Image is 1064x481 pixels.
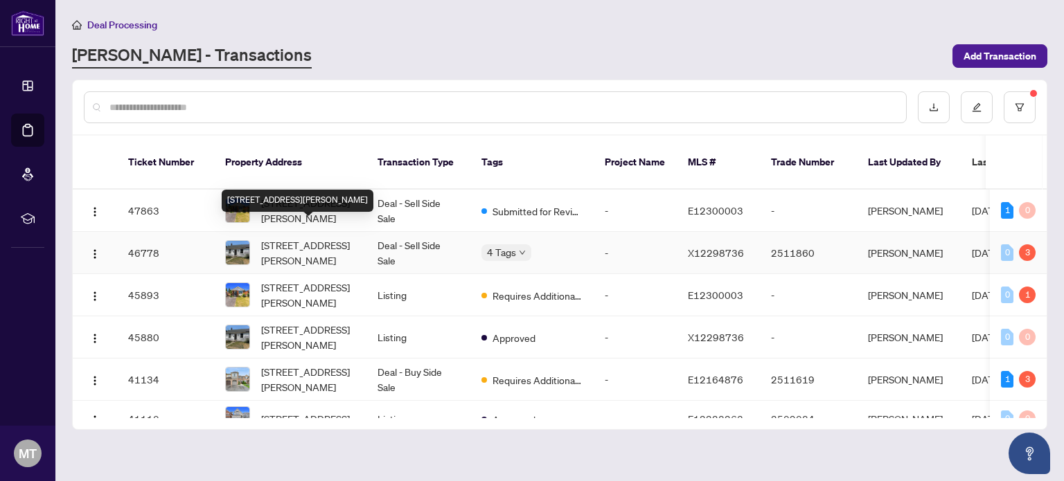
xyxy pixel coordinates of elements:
div: 0 [1019,329,1036,345]
td: Deal - Sell Side Sale [366,190,470,232]
div: 3 [1019,371,1036,388]
span: 4 Tags [487,244,516,260]
button: Logo [84,199,106,221]
td: 2509084 [760,401,857,437]
td: [PERSON_NAME] [857,274,961,316]
button: filter [1004,91,1036,123]
td: [PERSON_NAME] [857,190,961,232]
span: Requires Additional Docs [493,288,583,303]
span: down [519,249,526,256]
td: - [594,316,677,359]
span: E12300003 [688,204,743,217]
th: Ticket Number [117,136,214,190]
td: 41110 [117,401,214,437]
td: Listing [366,401,470,437]
td: - [760,316,857,359]
span: [STREET_ADDRESS][PERSON_NAME] [261,237,355,268]
div: 0 [1001,410,1013,427]
img: thumbnail-img [226,407,249,430]
div: 3 [1019,244,1036,261]
div: 0 [1001,287,1013,303]
td: - [760,190,857,232]
span: E12164876 [688,373,743,385]
td: Listing [366,274,470,316]
th: Project Name [594,136,677,190]
div: 0 [1019,202,1036,219]
td: 2511619 [760,359,857,401]
span: home [72,20,82,30]
img: thumbnail-img [226,367,249,391]
img: thumbnail-img [226,283,249,307]
img: logo [11,10,44,36]
td: [PERSON_NAME] [857,401,961,437]
span: Approved [493,412,535,427]
img: thumbnail-img [226,241,249,264]
span: X12298736 [688,246,744,259]
span: download [929,102,939,112]
span: Deal Processing [87,19,157,31]
td: 46778 [117,232,214,274]
span: [STREET_ADDRESS][PERSON_NAME] [261,322,355,352]
button: Add Transaction [952,44,1047,68]
span: [DATE] [972,373,1002,385]
td: - [594,232,677,274]
td: Listing [366,316,470,359]
button: download [918,91,950,123]
td: - [760,274,857,316]
span: E12300003 [688,289,743,301]
td: [PERSON_NAME] [857,359,961,401]
button: edit [961,91,993,123]
button: Logo [84,326,106,348]
button: Logo [84,284,106,306]
img: Logo [89,248,100,260]
div: [STREET_ADDRESS][PERSON_NAME] [222,190,373,212]
td: 45880 [117,316,214,359]
span: MT [19,444,37,463]
span: [DATE] [972,246,1002,259]
td: - [594,401,677,437]
td: - [594,190,677,232]
td: [PERSON_NAME] [857,232,961,274]
img: Logo [89,291,100,302]
span: [STREET_ADDRESS][PERSON_NAME] [261,280,355,310]
td: - [594,274,677,316]
span: [STREET_ADDRESS][PERSON_NAME] [261,364,355,394]
button: Logo [84,408,106,430]
div: 1 [1001,371,1013,388]
span: filter [1015,102,1025,112]
img: Logo [89,206,100,217]
span: edit [972,102,982,112]
button: Logo [84,368,106,390]
div: 0 [1001,244,1013,261]
span: Last Modified Date [972,154,1056,170]
th: Property Address [214,136,366,190]
img: thumbnail-img [226,325,249,349]
td: 2511860 [760,232,857,274]
img: Logo [89,375,100,386]
button: Logo [84,242,106,264]
div: 0 [1001,329,1013,345]
td: 47863 [117,190,214,232]
td: Deal - Buy Side Sale [366,359,470,401]
img: Logo [89,333,100,344]
span: X12298736 [688,331,744,343]
th: Last Updated By [857,136,961,190]
th: MLS # [677,136,760,190]
a: [PERSON_NAME] - Transactions [72,44,312,69]
th: Transaction Type [366,136,470,190]
button: Open asap [1009,433,1050,474]
th: Trade Number [760,136,857,190]
span: E12228263 [688,412,743,425]
div: 0 [1019,410,1036,427]
td: - [594,359,677,401]
img: Logo [89,415,100,426]
span: Requires Additional Docs [493,372,583,388]
div: 1 [1019,287,1036,303]
span: Add Transaction [964,45,1036,67]
span: Approved [493,330,535,345]
td: 45893 [117,274,214,316]
span: [DATE] [972,204,1002,217]
td: 41134 [117,359,214,401]
div: 1 [1001,202,1013,219]
td: [PERSON_NAME] [857,316,961,359]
